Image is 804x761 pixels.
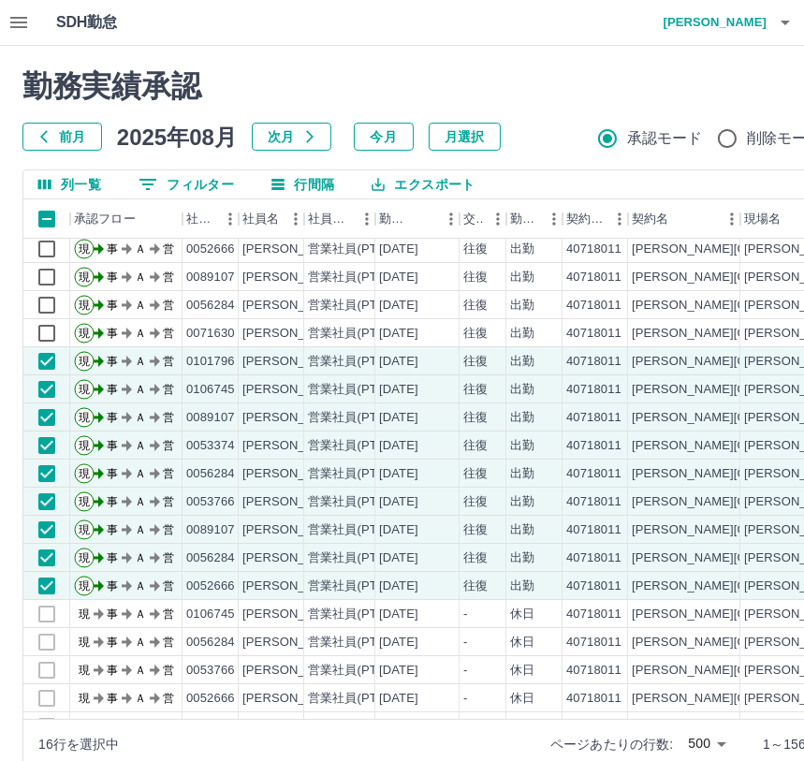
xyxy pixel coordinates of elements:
[242,606,344,623] div: [PERSON_NAME]
[308,353,406,371] div: 営業社員(PT契約)
[463,493,488,511] div: 往復
[242,493,344,511] div: [PERSON_NAME]
[135,327,146,340] text: Ａ
[463,437,488,455] div: 往復
[163,439,174,452] text: 営
[510,578,534,595] div: 出勤
[354,123,414,151] button: 今月
[38,735,120,754] div: 16行を選択中
[79,383,90,396] text: 現
[135,636,146,649] text: Ａ
[242,353,344,371] div: [PERSON_NAME]
[186,199,216,239] div: 社員番号
[566,325,621,343] div: 40718011
[22,123,102,151] button: 前月
[566,199,606,239] div: 契約コード
[379,718,418,736] div: [DATE]
[135,495,146,508] text: Ａ
[632,199,668,239] div: 契約名
[242,297,344,315] div: [PERSON_NAME]
[135,692,146,705] text: Ａ
[242,437,344,455] div: [PERSON_NAME]
[566,662,621,680] div: 40718011
[135,467,146,480] text: Ａ
[379,325,418,343] div: [DATE]
[379,662,418,680] div: [DATE]
[566,718,621,736] div: 40718011
[107,607,118,621] text: 事
[379,269,418,286] div: [DATE]
[135,383,146,396] text: Ａ
[163,467,174,480] text: 営
[107,692,118,705] text: 事
[308,578,406,595] div: 営業社員(PT契約)
[186,269,235,286] div: 0089107
[79,467,90,480] text: 現
[242,325,344,343] div: [PERSON_NAME]
[463,578,488,595] div: 往復
[460,199,506,239] div: 交通費
[163,523,174,536] text: 営
[463,521,488,539] div: 往復
[216,205,244,233] button: メニュー
[379,549,418,567] div: [DATE]
[135,355,146,368] text: Ａ
[379,493,418,511] div: [DATE]
[242,409,344,427] div: [PERSON_NAME]
[23,170,116,198] button: 列選択
[186,578,235,595] div: 0052666
[510,381,534,399] div: 出勤
[308,493,406,511] div: 営業社員(PT契約)
[135,523,146,536] text: Ａ
[308,634,406,651] div: 営業社員(PT契約)
[163,411,174,424] text: 営
[242,662,344,680] div: [PERSON_NAME]
[308,662,406,680] div: 営業社員(PT契約)
[379,606,418,623] div: [DATE]
[506,199,563,239] div: 勤務区分
[411,206,437,232] button: ソート
[252,123,331,151] button: 次月
[256,170,349,198] button: 行間隔
[79,439,90,452] text: 現
[379,297,418,315] div: [DATE]
[463,381,488,399] div: 往復
[379,690,418,708] div: [DATE]
[566,465,621,483] div: 40718011
[242,521,344,539] div: [PERSON_NAME]
[566,269,621,286] div: 40718011
[375,199,460,239] div: 勤務日
[357,170,490,198] button: エクスポート
[308,199,353,239] div: 社員区分
[242,690,344,708] div: [PERSON_NAME]
[107,439,118,452] text: 事
[463,549,488,567] div: 往復
[566,549,621,567] div: 40718011
[107,636,118,649] text: 事
[186,549,235,567] div: 0056284
[510,718,534,736] div: 休日
[79,579,90,593] text: 現
[566,409,621,427] div: 40718011
[566,521,621,539] div: 40718011
[79,664,90,677] text: 現
[463,353,488,371] div: 往復
[510,409,534,427] div: 出勤
[163,327,174,340] text: 営
[566,437,621,455] div: 40718011
[79,327,90,340] text: 現
[186,662,235,680] div: 0053766
[680,730,733,757] div: 500
[135,411,146,424] text: Ａ
[308,718,406,736] div: 営業社員(PT契約)
[379,409,418,427] div: [DATE]
[563,199,628,239] div: 契約コード
[379,437,418,455] div: [DATE]
[510,493,534,511] div: 出勤
[718,205,746,233] button: メニュー
[163,495,174,508] text: 営
[308,437,406,455] div: 営業社員(PT契約)
[163,355,174,368] text: 営
[308,297,406,315] div: 営業社員(PT契約)
[429,123,501,151] button: 月選択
